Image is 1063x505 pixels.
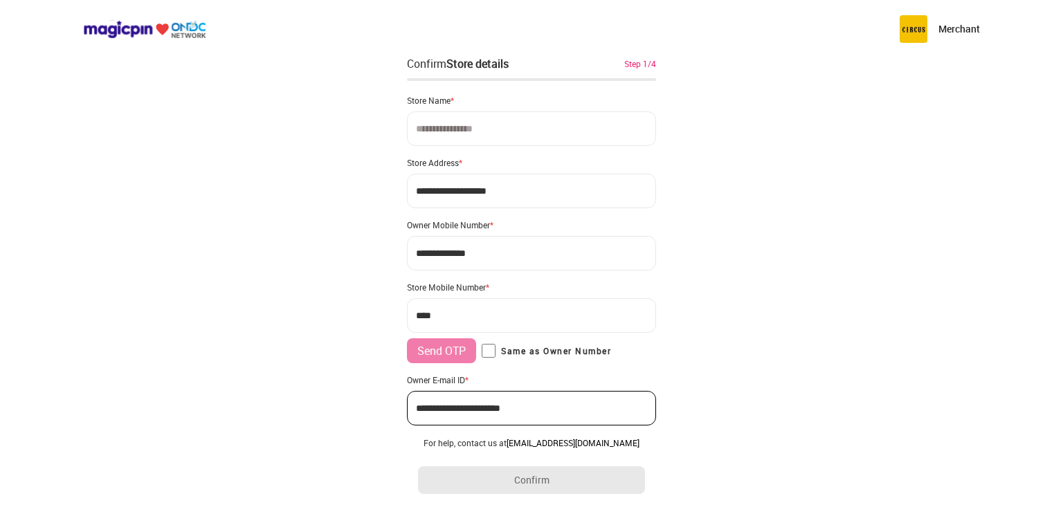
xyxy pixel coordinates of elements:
[507,437,639,448] a: [EMAIL_ADDRESS][DOMAIN_NAME]
[83,20,206,39] img: ondc-logo-new-small.8a59708e.svg
[418,437,645,448] div: For help, contact us at
[407,282,656,293] div: Store Mobile Number
[407,95,656,106] div: Store Name
[938,22,980,36] p: Merchant
[407,55,509,72] div: Confirm
[407,374,656,385] div: Owner E-mail ID
[900,15,927,43] img: circus.b677b59b.png
[407,338,476,363] button: Send OTP
[482,344,496,358] input: Same as Owner Number
[482,344,611,358] label: Same as Owner Number
[418,466,645,494] button: Confirm
[407,219,656,230] div: Owner Mobile Number
[624,57,656,70] div: Step 1/4
[407,157,656,168] div: Store Address
[446,56,509,71] div: Store details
